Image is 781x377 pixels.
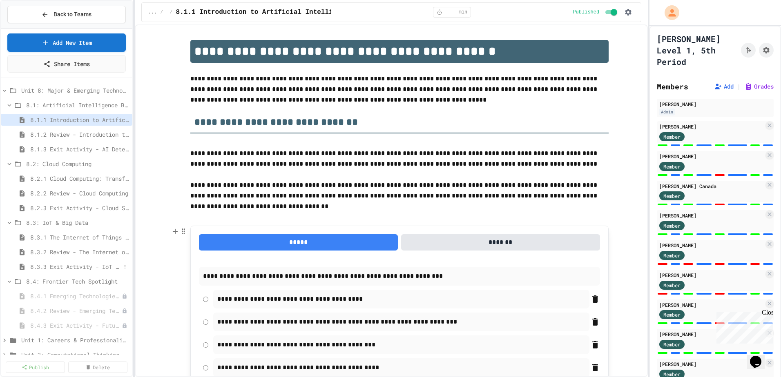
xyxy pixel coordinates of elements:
[30,292,122,300] span: 8.4.1 Emerging Technologies: Shaping Our Digital Future
[659,109,675,115] div: Admin
[659,182,764,190] div: [PERSON_NAME] Canada
[741,43,756,58] button: Click to see fork details
[663,133,681,140] span: Member
[170,9,172,16] span: /
[663,192,681,200] span: Member
[21,336,129,344] span: Unit 1: Careers & Professionalism
[68,361,127,373] a: Delete
[663,163,681,170] span: Member
[737,82,741,91] span: |
[744,82,774,91] button: Grades
[54,10,91,19] span: Back to Teams
[30,130,129,139] span: 8.1.2 Review - Introduction to Artificial Intelligence
[663,222,681,229] span: Member
[26,101,129,109] span: 8.1: Artificial Intelligence Basics
[30,174,129,183] span: 8.2.1 Cloud Computing: Transforming the Digital World
[573,9,599,16] span: Published
[148,9,157,16] span: ...
[30,321,122,330] span: 8.4.3 Exit Activity - Future Tech Challenge
[659,242,764,249] div: [PERSON_NAME]
[176,7,353,17] span: 8.1.1 Introduction to Artificial Intelligence
[657,33,738,67] h1: [PERSON_NAME] Level 1, 5th Period
[30,233,129,242] span: 8.3.1 The Internet of Things and Big Data: Our Connected Digital World
[659,123,764,130] div: [PERSON_NAME]
[759,43,774,58] button: Assignment Settings
[659,360,764,368] div: [PERSON_NAME]
[747,344,773,369] iframe: chat widget
[30,115,129,124] span: 8.1.1 Introduction to Artificial Intelligence
[459,9,468,16] span: min
[21,350,129,359] span: Unit 2: Computational Thinking & Problem-Solving
[663,311,681,318] span: Member
[26,277,129,286] span: 8.4: Frontier Tech Spotlight
[713,309,773,344] iframe: chat widget
[7,33,126,52] a: Add New Item
[656,3,681,22] div: My Account
[663,282,681,289] span: Member
[122,323,127,328] div: Unpublished
[663,341,681,348] span: Member
[714,82,734,91] button: Add
[122,293,127,299] div: Unpublished
[573,7,619,17] div: Content is published and visible to students
[659,153,764,160] div: [PERSON_NAME]
[30,189,129,197] span: 8.2.2 Review - Cloud Computing
[7,55,126,73] a: Share Items
[659,330,764,338] div: [PERSON_NAME]
[30,145,129,153] span: 8.1.3 Exit Activity - AI Detective
[3,3,56,52] div: Chat with us now!Close
[30,204,129,212] span: 8.2.3 Exit Activity - Cloud Service Detective
[6,361,65,373] a: Publish
[663,252,681,259] span: Member
[657,81,688,92] h2: Members
[659,271,764,279] div: [PERSON_NAME]
[122,308,127,314] div: Unpublished
[659,212,764,219] div: [PERSON_NAME]
[121,263,129,271] button: More options
[659,301,764,308] div: [PERSON_NAME]
[21,86,129,95] span: Unit 8: Major & Emerging Technologies
[30,248,129,256] span: 8.3.2 Review - The Internet of Things and Big Data
[160,9,163,16] span: /
[30,306,122,315] span: 8.4.2 Review - Emerging Technologies: Shaping Our Digital Future
[30,262,121,271] span: 8.3.3 Exit Activity - IoT Data Detective Challenge
[26,218,129,227] span: 8.3: IoT & Big Data
[26,160,129,168] span: 8.2: Cloud Computing
[7,6,126,23] button: Back to Teams
[659,100,771,108] div: [PERSON_NAME]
